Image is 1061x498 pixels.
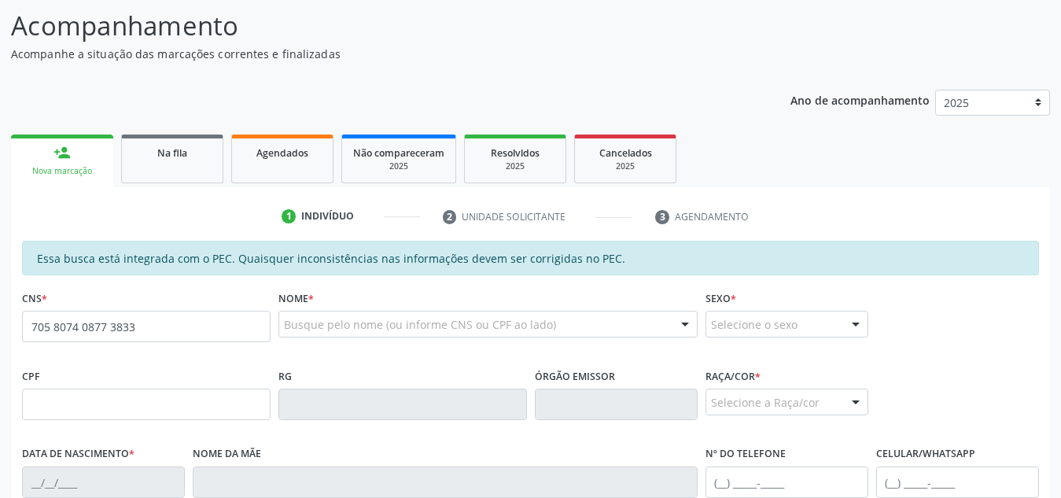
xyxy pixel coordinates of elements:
div: Essa busca está integrada com o PEC. Quaisquer inconsistências nas informações devem ser corrigid... [22,241,1039,275]
label: Sexo [705,286,736,311]
span: Selecione a Raça/cor [711,394,820,411]
div: 2025 [586,160,665,172]
label: RG [278,364,292,389]
label: Nome [278,286,314,311]
div: 1 [282,209,296,223]
span: Resolvidos [491,146,540,160]
label: Raça/cor [705,364,761,389]
label: Nome da mãe [193,442,261,467]
label: Data de nascimento [22,442,134,467]
label: CPF [22,364,40,389]
label: Nº do Telefone [705,442,786,467]
label: Órgão emissor [535,364,615,389]
label: Celular/WhatsApp [876,442,975,467]
span: Busque pelo nome (ou informe CNS ou CPF ao lado) [284,316,556,333]
input: __/__/____ [22,467,185,498]
div: Nova marcação [22,165,102,177]
label: CNS [22,286,47,311]
input: (__) _____-_____ [705,467,868,498]
p: Acompanhamento [11,6,739,46]
div: person_add [53,144,71,161]
span: Selecione o sexo [711,316,798,333]
p: Acompanhe a situação das marcações correntes e finalizadas [11,46,739,62]
span: Não compareceram [353,146,444,160]
span: Cancelados [599,146,652,160]
div: 2025 [476,160,554,172]
p: Ano de acompanhamento [790,90,930,109]
input: (__) _____-_____ [876,467,1039,498]
span: Na fila [157,146,187,160]
div: Indivíduo [301,209,354,223]
div: 2025 [353,160,444,172]
span: Agendados [256,146,308,160]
